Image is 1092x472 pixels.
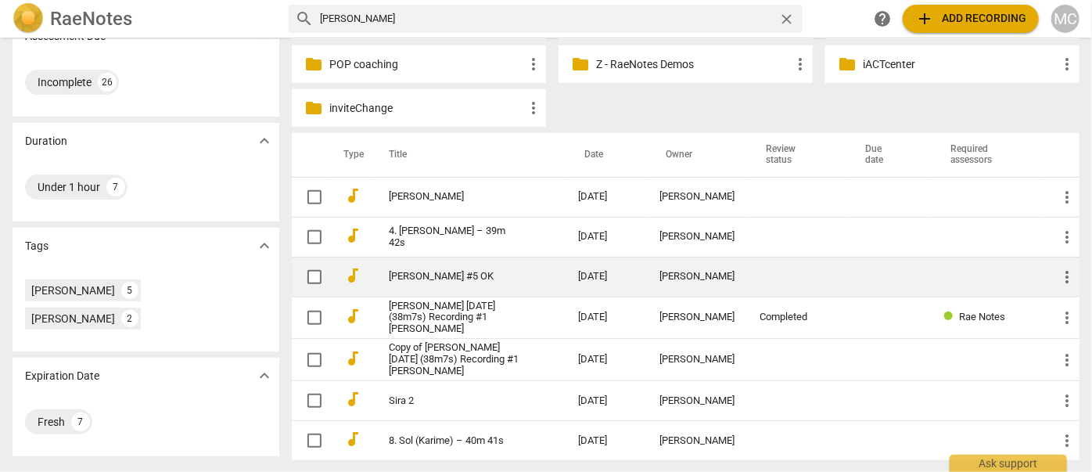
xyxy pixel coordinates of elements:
span: more_vert [1058,391,1076,410]
span: audiotrack [343,349,362,368]
span: folder [571,55,590,74]
a: Copy of [PERSON_NAME] [DATE] (38m7s) Recording #1 [PERSON_NAME] [389,342,523,377]
span: more_vert [524,55,543,74]
button: Upload [903,5,1039,33]
a: Sira 2 [389,395,523,407]
th: Due date [846,133,932,177]
a: [PERSON_NAME] [389,191,523,203]
button: Show more [253,234,276,258]
a: [PERSON_NAME] #5 OK [389,271,523,283]
h2: RaeNotes [50,8,132,30]
span: audiotrack [343,226,362,245]
div: [PERSON_NAME] [660,312,735,323]
span: audiotrack [343,430,362,449]
span: Rae Notes [959,311,1005,322]
span: add [915,9,934,28]
div: 26 [98,73,117,92]
p: Duration [25,133,67,150]
span: audiotrack [343,186,362,205]
div: Completed [760,312,835,323]
p: Tags [25,238,48,254]
button: Show more [253,129,276,153]
div: [PERSON_NAME] [660,435,735,447]
div: [PERSON_NAME] [660,231,735,243]
td: [DATE] [566,297,648,339]
p: POP coaching [329,56,524,73]
a: [PERSON_NAME] [DATE] (38m7s) Recording #1 [PERSON_NAME] [389,301,523,336]
span: more_vert [1058,268,1076,286]
a: 4. [PERSON_NAME] – 39m 42s [389,225,523,249]
span: audiotrack [343,390,362,409]
th: Owner [648,133,748,177]
a: LogoRaeNotes [13,3,276,34]
span: Add recording [915,9,1026,28]
div: Ask support [950,455,1067,472]
span: close [778,11,795,27]
div: 7 [106,178,125,196]
p: iACTcenter [863,56,1058,73]
th: Required assessors [932,133,1045,177]
button: Show more [253,364,276,387]
div: [PERSON_NAME] [31,283,115,298]
span: folder [838,55,857,74]
th: Review status [748,133,847,177]
span: more_vert [1058,351,1076,369]
span: more_vert [1058,228,1076,247]
p: inviteChange [329,100,524,117]
p: Expiration Date [25,368,99,384]
td: [DATE] [566,381,648,421]
td: [DATE] [566,257,648,297]
span: more_vert [524,99,543,117]
td: [DATE] [566,177,648,217]
span: folder [304,99,323,117]
input: Search [320,6,772,31]
span: audiotrack [343,266,362,285]
th: Date [566,133,648,177]
a: 8. Sol (Karime) – 40m 41s [389,435,523,447]
span: expand_more [255,132,274,150]
span: audiotrack [343,307,362,326]
span: more_vert [1058,431,1076,450]
span: more_vert [791,55,810,74]
div: 7 [71,413,90,431]
div: Fresh [38,414,65,430]
td: [DATE] [566,421,648,461]
div: [PERSON_NAME] [31,311,115,326]
div: Under 1 hour [38,179,100,195]
button: MC [1051,5,1079,33]
a: Help [868,5,896,33]
div: [PERSON_NAME] [660,395,735,407]
span: more_vert [1058,308,1076,327]
span: folder [304,55,323,74]
div: [PERSON_NAME] [660,191,735,203]
span: more_vert [1058,188,1076,207]
span: more_vert [1058,55,1076,74]
div: [PERSON_NAME] [660,271,735,283]
td: [DATE] [566,217,648,257]
span: expand_more [255,366,274,385]
div: Incomplete [38,74,92,90]
img: Logo [13,3,44,34]
div: [PERSON_NAME] [660,354,735,366]
span: expand_more [255,236,274,255]
th: Title [370,133,566,177]
span: Review status: completed [944,311,959,322]
td: [DATE] [566,339,648,381]
span: help [873,9,892,28]
p: Z - RaeNotes Demos [596,56,791,73]
div: 5 [121,282,138,299]
span: search [295,9,314,28]
th: Type [331,133,370,177]
div: 2 [121,310,138,327]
